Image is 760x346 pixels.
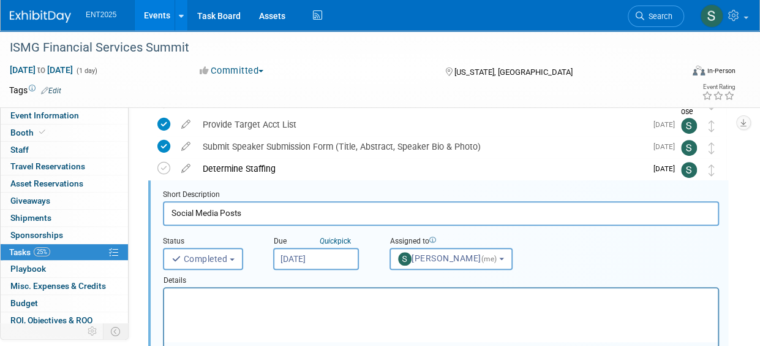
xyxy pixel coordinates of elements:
[1,278,128,294] a: Misc. Expenses & Credits
[630,64,736,82] div: Event Format
[389,236,515,248] div: Assigned to
[681,162,697,178] img: Stephanie Silva
[1,295,128,312] a: Budget
[709,120,715,132] i: Move task
[171,254,227,264] span: Completed
[195,64,268,77] button: Committed
[9,84,61,96] td: Tags
[1,175,128,192] a: Asset Reservations
[163,201,719,225] input: Name of task or a short description
[9,247,50,257] span: Tasks
[10,10,71,23] img: ExhibitDay
[6,37,674,59] div: ISMG Financial Services Summit
[1,107,128,124] a: Event Information
[197,114,646,135] div: Provide Target Acct List
[653,142,681,151] span: [DATE]
[700,4,723,28] img: Stephanie Silva
[163,236,255,248] div: Status
[10,196,50,206] span: Giveaways
[163,270,719,287] div: Details
[75,67,97,75] span: (1 day)
[481,255,497,263] span: (me)
[320,237,337,245] i: Quick
[41,87,61,95] a: Edit
[103,323,129,339] td: Toggle Event Tabs
[681,118,697,134] img: Stephanie Silva
[628,6,684,27] a: Search
[1,312,128,329] a: ROI, Objectives & ROO
[653,120,681,129] span: [DATE]
[1,227,128,244] a: Sponsorships
[644,12,672,21] span: Search
[10,264,46,274] span: Playbook
[1,125,128,141] a: Booth
[10,128,48,137] span: Booth
[398,253,499,263] span: [PERSON_NAME]
[175,163,197,174] a: edit
[9,64,73,75] span: [DATE] [DATE]
[693,66,705,75] img: Format-Inperson.png
[10,281,106,291] span: Misc. Expenses & Credits
[10,315,92,325] span: ROI, Objectives & ROO
[10,161,85,171] span: Travel Reservations
[197,158,646,179] div: Determine Staffing
[10,230,63,240] span: Sponsorships
[389,248,513,270] button: [PERSON_NAME](me)
[86,10,116,19] span: ENT2025
[10,298,38,308] span: Budget
[273,236,371,248] div: Due
[175,141,197,152] a: edit
[709,142,715,154] i: Move task
[39,129,45,136] i: Booth reservation complete
[454,67,572,77] span: [US_STATE], [GEOGRAPHIC_DATA]
[1,244,128,261] a: Tasks25%
[36,65,47,75] span: to
[709,164,715,176] i: Move task
[197,136,646,157] div: Submit Speaker Submission Form (Title, Abstract, Speaker Bio & Photo)
[34,247,50,256] span: 25%
[163,248,243,270] button: Completed
[702,84,735,90] div: Event Rating
[10,110,79,120] span: Event Information
[163,190,719,201] div: Short Description
[1,142,128,158] a: Staff
[82,323,103,339] td: Personalize Event Tab Strip
[681,140,697,156] img: Stephanie Silva
[1,261,128,277] a: Playbook
[10,145,29,155] span: Staff
[273,248,359,270] input: Due Date
[10,179,83,188] span: Asset Reservations
[1,193,128,209] a: Giveaways
[1,158,128,175] a: Travel Reservations
[10,213,51,223] span: Shipments
[1,210,128,226] a: Shipments
[653,164,681,173] span: [DATE]
[707,66,736,75] div: In-Person
[317,236,353,246] a: Quickpick
[175,119,197,130] a: edit
[164,288,718,342] iframe: Rich Text Area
